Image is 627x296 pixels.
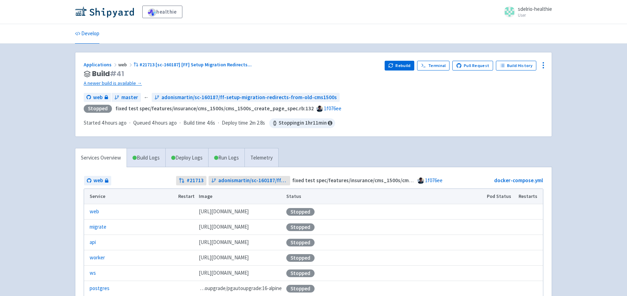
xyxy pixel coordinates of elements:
div: Stopped [286,254,315,262]
th: Status [284,189,485,204]
a: Build Logs [127,148,165,168]
img: Shipyard logo [75,6,134,17]
span: sdelrio-healthie [518,6,552,12]
strong: # 21713 [187,177,204,185]
a: Develop [75,24,99,44]
span: #21713 [sc-160187] [FF] Setup Migration Redirects ... [139,61,252,68]
a: adonismartin/sc-160187/ff-setup-migration-redirects-from-old-cms1500s [152,93,340,102]
strong: fixed test spec/features/insurance/cms_1500s/cms_1500s_create_page_spec.rb:132 [292,177,491,184]
span: Started [84,119,127,126]
a: Terminal [417,61,450,71]
th: Pod Status [485,189,516,204]
a: Services Overview [75,148,127,168]
th: Restarts [516,189,543,204]
a: Build History [496,61,536,71]
div: Stopped [84,105,112,113]
a: ws [90,269,96,277]
span: Stopping in 1 hr 11 min [269,118,335,128]
a: Applications [84,61,118,68]
span: Build [92,70,124,78]
a: #21713 [176,176,206,185]
span: web [93,94,103,102]
div: Stopped [286,223,315,231]
div: Stopped [286,269,315,277]
div: Stopped [286,285,315,293]
a: 1f076ee [425,177,443,184]
span: Queued [133,119,177,126]
a: web [90,208,99,216]
a: migrate [90,223,106,231]
span: pgautoupgrade/pgautoupgrade:16-alpine [199,284,282,293]
a: 1f076ee [324,105,341,112]
button: Rebuild [385,61,415,71]
th: Service [84,189,176,204]
span: web [118,61,134,68]
div: Stopped [286,239,315,246]
span: 2m 2.8s [249,119,265,127]
a: master [112,93,141,102]
time: 4 hours ago [152,119,177,126]
span: Deploy time [222,119,248,127]
a: api [90,238,96,246]
a: #21713 [sc-160187] [FF] Setup Migration Redirects... [134,61,253,68]
span: Build time [183,119,205,127]
div: Stopped [286,208,315,216]
small: User [518,13,552,17]
span: [DOMAIN_NAME][URL] [199,223,249,231]
time: 4 hours ago [101,119,127,126]
span: master [121,94,138,102]
a: postgres [90,284,109,293]
a: Telemetry [244,148,278,168]
span: adonismartin/sc-160187/ff-setup-migration-redirects-from-old-cms1500s [218,177,288,185]
a: worker [90,254,105,262]
a: Deploy Logs [165,148,208,168]
a: web [84,176,111,185]
th: Restart [176,189,197,204]
span: adonismartin/sc-160187/ff-setup-migration-redirects-from-old-cms1500s [161,94,337,102]
a: web [84,93,111,102]
span: [DOMAIN_NAME][URL] [199,208,249,216]
span: web [93,177,103,185]
a: healthie [142,6,182,18]
a: A newer build is available → [84,79,379,87]
span: 4.6s [207,119,215,127]
a: Run Logs [208,148,244,168]
a: Pull Request [452,61,493,71]
span: ← [144,94,149,102]
a: docker-compose.yml [494,177,543,184]
span: [DOMAIN_NAME][URL] [199,238,249,246]
span: # 41 [110,69,124,79]
a: sdelrio-healthie User [500,6,552,17]
span: [DOMAIN_NAME][URL] [199,269,249,277]
th: Image [197,189,284,204]
strong: fixed test spec/features/insurance/cms_1500s/cms_1500s_create_page_spec.rb:132 [115,105,314,112]
a: adonismartin/sc-160187/ff-setup-migration-redirects-from-old-cms1500s [209,176,290,185]
span: [DOMAIN_NAME][URL] [199,254,249,262]
div: · · · [84,118,335,128]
